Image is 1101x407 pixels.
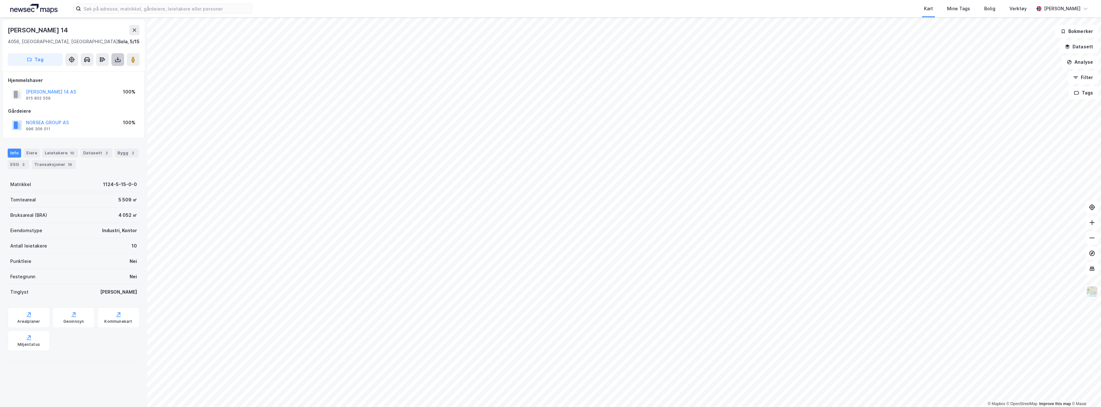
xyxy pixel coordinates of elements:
div: Kontrollprogram for chat [1069,376,1101,407]
button: Bokmerker [1055,25,1098,38]
button: Tags [1069,86,1098,99]
div: Geoinnsyn [63,319,84,324]
div: Verktøy [1009,5,1027,12]
div: Tomteareal [10,196,36,204]
div: Miljøstatus [18,342,40,347]
div: [PERSON_NAME] [1044,5,1081,12]
div: Eiendomstype [10,227,42,234]
div: [PERSON_NAME] [100,288,137,296]
div: Bygg [115,149,139,158]
div: Antall leietakere [10,242,47,250]
div: Nei [130,257,137,265]
div: Industri, Kontor [102,227,137,234]
img: Z [1086,286,1098,298]
div: Nei [130,273,137,281]
div: Datasett [81,149,112,158]
div: 2 [130,150,136,156]
div: Kart [924,5,933,12]
div: Bruksareal (BRA) [10,211,47,219]
div: Info [8,149,21,158]
button: Analyse [1061,56,1098,69]
div: Mine Tags [947,5,970,12]
div: Gårdeiere [8,107,139,115]
div: Transaksjoner [32,160,76,169]
div: Leietakere [42,149,78,158]
img: logo.a4113a55bc3d86da70a041830d287a7e.svg [10,4,58,13]
div: Punktleie [10,257,31,265]
div: Matrikkel [10,181,31,188]
input: Søk på adresse, matrikkel, gårdeiere, leietakere eller personer [81,4,252,13]
a: Improve this map [1039,402,1071,406]
div: Arealplaner [17,319,40,324]
button: Tag [8,53,63,66]
div: Festegrunn [10,273,35,281]
a: OpenStreetMap [1007,402,1038,406]
div: ESG [8,160,29,169]
div: 2 [103,150,110,156]
iframe: Chat Widget [1069,376,1101,407]
div: 100% [123,88,135,96]
div: Eiere [24,149,40,158]
div: 100% [123,119,135,126]
div: Bolig [984,5,995,12]
div: Tinglyst [10,288,28,296]
div: 996 306 011 [26,126,50,132]
div: 19 [67,161,73,168]
div: 10 [69,150,76,156]
div: Sola, 5/15 [118,38,140,45]
div: 5 509 ㎡ [118,196,137,204]
div: 915 802 559 [26,96,51,101]
div: 10 [132,242,137,250]
div: Kommunekart [104,319,132,324]
button: Filter [1068,71,1098,84]
button: Datasett [1059,40,1098,53]
div: 3 [20,161,27,168]
a: Mapbox [988,402,1005,406]
div: 4 052 ㎡ [118,211,137,219]
div: Hjemmelshaver [8,77,139,84]
div: [PERSON_NAME] 14 [8,25,69,35]
div: 4056, [GEOGRAPHIC_DATA], [GEOGRAPHIC_DATA] [8,38,118,45]
div: 1124-5-15-0-0 [103,181,137,188]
